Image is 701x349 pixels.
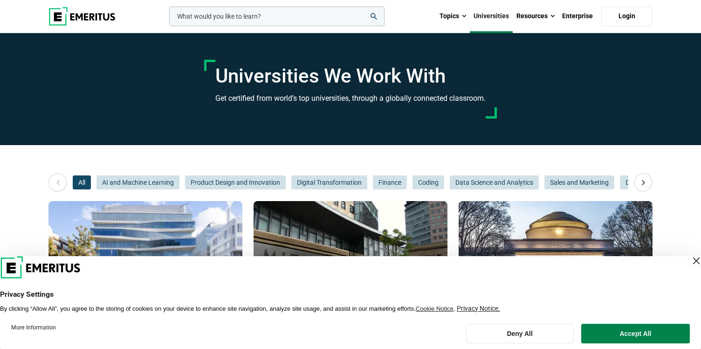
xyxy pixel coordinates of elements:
button: Data Science and Analytics [450,175,539,189]
button: Digital Transformation [291,175,367,189]
a: Universities We Work With Columbia Business School Executive Education Columbia Business School E... [48,201,242,307]
button: Digital Marketing [620,175,680,189]
button: Sales and Marketing [544,175,614,189]
button: Product Design and Innovation [185,175,286,189]
input: woocommerce-product-search-field-0 [169,7,385,26]
img: Universities We Work With [254,201,447,294]
a: Universities We Work With MIT Sloan Executive Education MIT Sloan Executive Education [254,201,447,307]
button: AI and Machine Learning [96,175,179,189]
button: All [73,175,91,189]
a: Login [601,7,653,26]
button: Finance [373,175,407,189]
h3: Get certified from world’s top universities, through a globally connected classroom. [215,92,486,105]
button: Coding [412,175,444,189]
a: Universities We Work With MIT xPRO MIT xPRO [459,201,653,307]
h1: Universities We Work With [215,64,486,88]
img: Universities We Work With [48,201,242,294]
img: Universities We Work With [459,201,653,294]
